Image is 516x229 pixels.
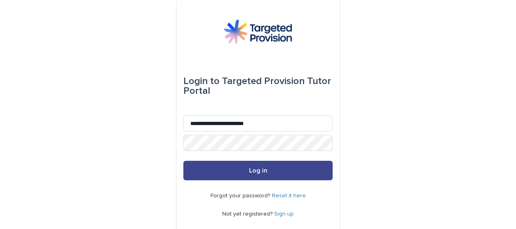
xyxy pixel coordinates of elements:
[183,161,333,180] button: Log in
[183,70,333,102] div: Targeted Provision Tutor Portal
[274,211,294,217] a: Sign up
[272,193,306,199] a: Reset it here
[183,76,219,86] span: Login to
[249,167,267,174] span: Log in
[222,211,274,217] span: Not yet registered?
[224,19,292,44] img: M5nRWzHhSzIhMunXDL62
[211,193,272,199] span: Forgot your password?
